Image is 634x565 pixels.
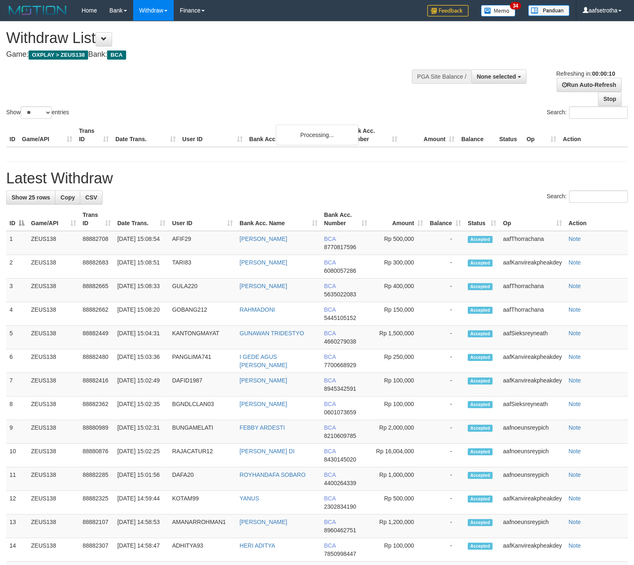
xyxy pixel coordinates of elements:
[592,70,615,77] strong: 00:00:10
[79,373,114,397] td: 88882416
[560,123,628,147] th: Action
[569,519,581,525] a: Note
[569,236,581,242] a: Note
[569,542,581,549] a: Note
[114,349,169,373] td: [DATE] 15:03:36
[179,123,246,147] th: User ID
[28,515,79,538] td: ZEUS138
[6,326,28,349] td: 5
[324,291,356,298] span: Copy 5635022083 to clipboard
[371,279,426,302] td: Rp 400,000
[500,420,565,444] td: aafnoeunsreypich
[112,123,179,147] th: Date Trans.
[79,467,114,491] td: 88882285
[19,123,76,147] th: Game/API
[79,279,114,302] td: 88882665
[169,373,236,397] td: DAFID1987
[324,519,336,525] span: BCA
[321,207,371,231] th: Bank Acc. Number: activate to sort column ascending
[528,5,569,16] img: panduan.png
[371,420,426,444] td: Rp 2,000,000
[169,349,236,373] td: PANGLIMA741
[324,338,356,345] span: Copy 4660279038 to clipboard
[371,373,426,397] td: Rp 100,000
[468,495,493,502] span: Accepted
[239,306,275,313] a: RAHMADONI
[426,515,464,538] td: -
[6,4,69,17] img: MOTION_logo.png
[79,515,114,538] td: 88882107
[28,397,79,420] td: ZEUS138
[371,467,426,491] td: Rp 1,000,000
[114,420,169,444] td: [DATE] 15:02:31
[324,385,356,392] span: Copy 8945342591 to clipboard
[169,467,236,491] td: DAFA20
[79,255,114,279] td: 88882683
[500,491,565,515] td: aafKanvireakpheakdey
[371,515,426,538] td: Rp 1,200,000
[6,207,28,231] th: ID: activate to sort column descending
[246,123,344,147] th: Bank Acc. Name
[371,255,426,279] td: Rp 300,000
[324,267,356,274] span: Copy 6080057286 to clipboard
[324,259,336,266] span: BCA
[547,190,628,203] label: Search:
[169,515,236,538] td: AMANARROHMAN1
[107,50,126,60] span: BCA
[79,538,114,562] td: 88882307
[569,306,581,313] a: Note
[371,349,426,373] td: Rp 250,000
[500,326,565,349] td: aafSieksreyneath
[481,5,516,17] img: Button%20Memo.svg
[468,448,493,455] span: Accepted
[169,444,236,467] td: RAJACATUR12
[458,123,496,147] th: Balance
[371,538,426,562] td: Rp 100,000
[510,2,521,10] span: 34
[169,397,236,420] td: BGNDLCLAN03
[500,207,565,231] th: Op: activate to sort column ascending
[239,495,259,502] a: YANUS
[239,330,304,337] a: GUNAWAN TRIDESTYO
[547,106,628,119] label: Search:
[28,279,79,302] td: ZEUS138
[324,542,336,549] span: BCA
[6,302,28,326] td: 4
[324,244,356,250] span: Copy 8770817596 to clipboard
[371,444,426,467] td: Rp 16,004,000
[6,255,28,279] td: 2
[569,495,581,502] a: Note
[324,527,356,534] span: Copy 8960462751 to clipboard
[569,448,581,454] a: Note
[426,491,464,515] td: -
[426,302,464,326] td: -
[500,397,565,420] td: aafSieksreyneath
[85,194,97,201] span: CSV
[28,326,79,349] td: ZEUS138
[468,307,493,314] span: Accepted
[471,70,526,84] button: None selected
[468,354,493,361] span: Accepted
[500,538,565,562] td: aafKanvireakpheakdey
[569,259,581,266] a: Note
[426,444,464,467] td: -
[239,519,287,525] a: [PERSON_NAME]
[239,448,294,454] a: [PERSON_NAME] DI
[236,207,321,231] th: Bank Acc. Name: activate to sort column ascending
[401,123,458,147] th: Amount
[324,409,356,416] span: Copy 0601073659 to clipboard
[239,424,285,431] a: FEBBY ARDESTI
[114,397,169,420] td: [DATE] 15:02:35
[6,373,28,397] td: 7
[468,236,493,243] span: Accepted
[468,472,493,479] span: Accepted
[114,373,169,397] td: [DATE] 15:02:49
[79,349,114,373] td: 88882480
[114,538,169,562] td: [DATE] 14:58:47
[114,515,169,538] td: [DATE] 14:58:53
[28,538,79,562] td: ZEUS138
[114,255,169,279] td: [DATE] 15:08:51
[6,30,414,46] h1: Withdraw List
[239,542,275,549] a: HERI ADITYA
[79,397,114,420] td: 88882362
